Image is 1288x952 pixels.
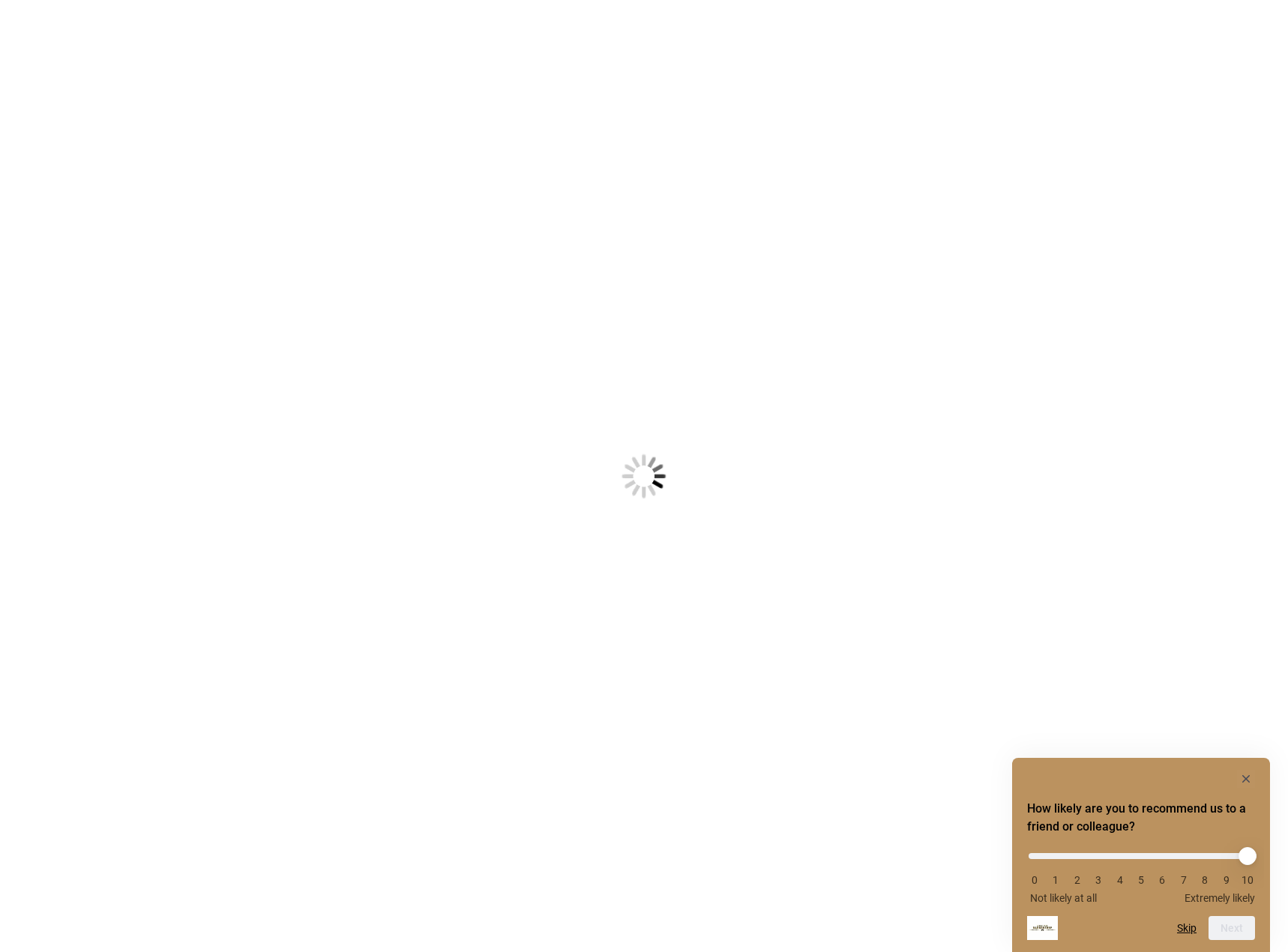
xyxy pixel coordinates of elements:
[1134,874,1149,886] li: 5
[1177,922,1197,934] button: Skip
[1030,892,1097,904] span: Not likely at all
[1027,874,1042,886] li: 0
[1027,770,1255,940] div: How likely are you to recommend us to a friend or colleague? Select an option from 0 to 10, with ...
[1219,874,1234,886] li: 9
[1237,770,1255,788] button: Hide survey
[1048,874,1063,886] li: 1
[1197,874,1212,886] li: 8
[1209,916,1255,940] button: Next question
[1240,874,1255,886] li: 10
[1070,874,1085,886] li: 2
[1027,800,1255,836] h2: How likely are you to recommend us to a friend or colleague? Select an option from 0 to 10, with ...
[1185,892,1255,904] span: Extremely likely
[1176,874,1191,886] li: 7
[548,380,740,572] img: Loading
[1027,842,1255,904] div: How likely are you to recommend us to a friend or colleague? Select an option from 0 to 10, with ...
[1113,874,1128,886] li: 4
[1091,874,1106,886] li: 3
[1155,874,1170,886] li: 6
